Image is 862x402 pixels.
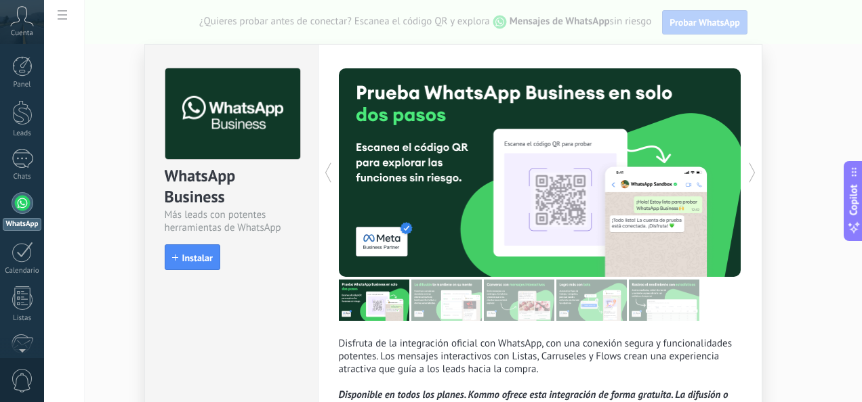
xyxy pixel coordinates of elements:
div: Panel [3,81,42,89]
div: Listas [3,314,42,323]
div: WhatsApp [3,218,41,231]
img: tour_image_cc377002d0016b7ebaeb4dbe65cb2175.png [629,280,699,321]
button: Instalar [165,244,220,270]
div: Calendario [3,267,42,275]
span: Copilot [847,185,861,216]
img: logo_main.png [165,68,300,160]
img: tour_image_62c9952fc9cf984da8d1d2aa2c453724.png [556,280,627,321]
img: tour_image_1009fe39f4f058b759f0df5a2b7f6f06.png [484,280,554,321]
span: Instalar [182,253,213,263]
span: Cuenta [11,29,33,38]
div: Leads [3,129,42,138]
img: tour_image_cc27419dad425b0ae96c2716632553fa.png [411,280,482,321]
div: Más leads con potentes herramientas de WhatsApp [165,208,298,234]
img: tour_image_7a4924cebc22ed9e3259523e50fe4fd6.png [339,280,409,321]
div: WhatsApp Business [165,165,298,208]
div: Chats [3,173,42,181]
